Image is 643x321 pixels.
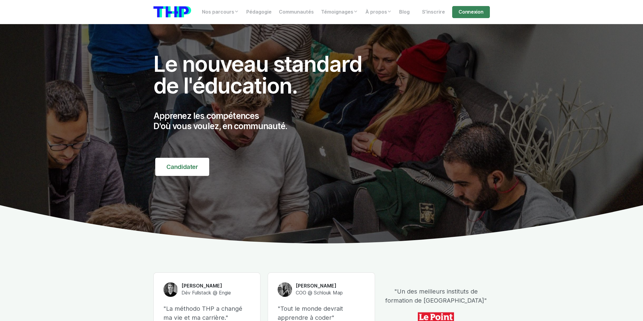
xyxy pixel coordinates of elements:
[418,6,449,18] a: S'inscrire
[181,290,231,296] span: Dév Fullstack @ Engie
[198,6,243,18] a: Nos parcours
[362,6,396,18] a: À propos
[382,287,490,305] p: "Un des meilleurs instituts de formation de [GEOGRAPHIC_DATA]"
[181,283,231,289] h6: [PERSON_NAME]
[396,6,413,18] a: Blog
[296,283,343,289] h6: [PERSON_NAME]
[317,6,362,18] a: Témoignages
[452,6,490,18] a: Connexion
[278,282,292,297] img: Melisande
[155,158,209,176] a: Candidater
[153,111,375,131] p: Apprenez les compétences D'où vous voulez, en communauté.
[163,282,178,297] img: Titouan
[243,6,275,18] a: Pédagogie
[153,53,375,97] h1: Le nouveau standard de l'éducation.
[153,6,191,17] img: logo
[275,6,317,18] a: Communautés
[296,290,343,296] span: COO @ Schlouk Map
